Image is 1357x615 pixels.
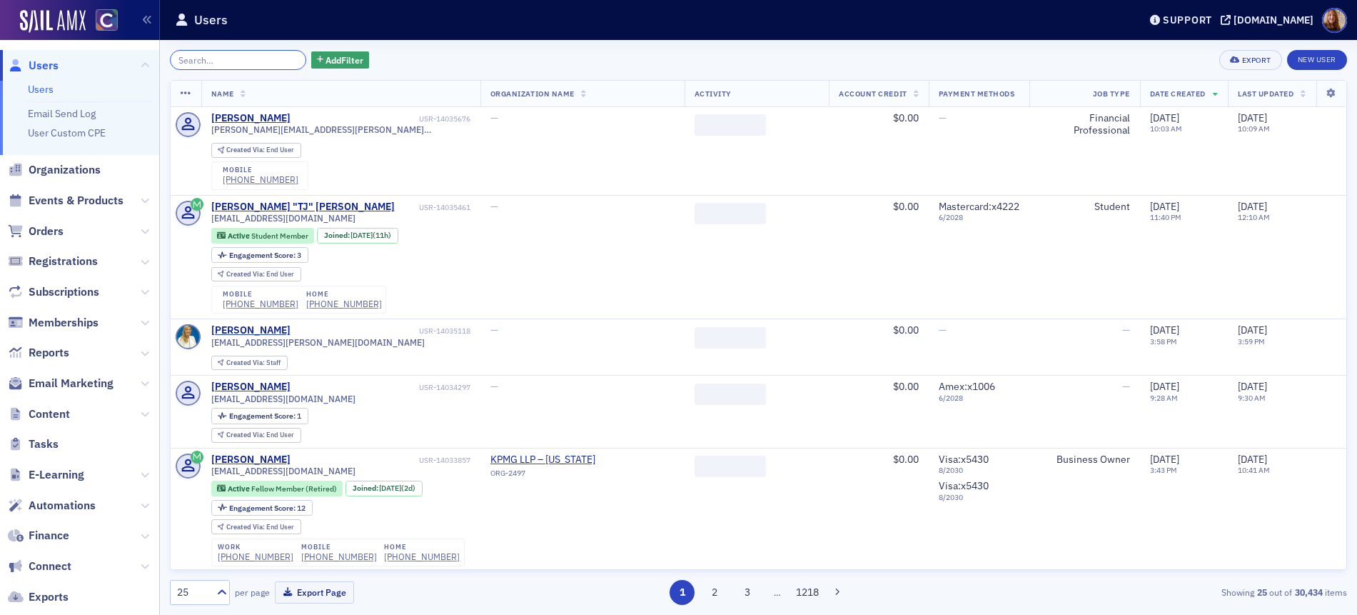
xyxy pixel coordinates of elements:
[211,143,301,158] div: Created Via: End User
[211,428,301,443] div: Created Via: End User
[211,481,343,496] div: Active: Active: Fellow Member (Retired)
[893,380,919,393] span: $0.00
[217,231,308,240] a: Active Student Member
[223,166,298,174] div: mobile
[228,231,251,241] span: Active
[1150,124,1182,134] time: 10:03 AM
[211,124,470,135] span: [PERSON_NAME][EMAIL_ADDRESS][PERSON_NAME][DOMAIN_NAME]
[8,528,69,544] a: Finance
[8,498,96,514] a: Automations
[939,479,989,492] span: Visa : x5430
[29,58,59,74] span: Users
[379,484,415,493] div: (2d)
[8,315,99,331] a: Memberships
[350,230,373,240] span: [DATE]
[211,201,395,214] a: [PERSON_NAME] "TJ" [PERSON_NAME]
[211,381,291,394] div: [PERSON_NAME]
[1242,56,1271,64] div: Export
[211,89,234,99] span: Name
[218,551,293,562] div: [PHONE_NUMBER]
[8,589,69,605] a: Exports
[695,203,766,224] span: ‌
[939,213,1019,222] span: 6 / 2028
[226,359,281,367] div: Staff
[1322,8,1347,33] span: Profile
[490,454,620,466] a: KPMG LLP – [US_STATE]
[1163,14,1212,26] div: Support
[29,498,96,514] span: Automations
[1221,15,1318,25] button: [DOMAIN_NAME]
[211,267,301,282] div: Created Via: End User
[939,493,1019,502] span: 8 / 2030
[345,481,423,496] div: Joined: 2025-09-22 00:00:00
[767,586,787,599] span: …
[384,551,460,562] a: [PHONE_NUMBER]
[1238,453,1267,466] span: [DATE]
[8,193,123,209] a: Events & Products
[324,231,351,240] span: Joined :
[229,503,297,513] span: Engagement Score :
[8,467,84,483] a: E-Learning
[8,284,99,300] a: Subscriptions
[1150,465,1177,475] time: 3:43 PM
[275,581,354,604] button: Export Page
[1238,111,1267,124] span: [DATE]
[939,111,947,124] span: —
[8,58,59,74] a: Users
[226,145,266,154] span: Created Via :
[29,254,98,269] span: Registrations
[29,162,101,178] span: Organizations
[211,500,313,516] div: Engagement Score: 12
[1287,50,1347,70] a: New User
[96,9,118,31] img: SailAMX
[8,376,113,391] a: Email Marketing
[29,284,99,300] span: Subscriptions
[28,107,96,120] a: Email Send Log
[211,466,355,476] span: [EMAIL_ADDRESS][DOMAIN_NAME]
[217,484,336,493] a: Active Fellow Member (Retired)
[839,89,907,99] span: Account Credit
[1238,212,1270,222] time: 12:10 AM
[490,469,620,483] div: ORG-2497
[1254,586,1269,599] strong: 25
[695,456,766,477] span: ‌
[670,580,695,605] button: 1
[226,146,294,154] div: End User
[223,290,298,299] div: mobile
[29,467,84,483] span: E-Learning
[28,126,106,139] a: User Custom CPE
[29,559,71,574] span: Connect
[8,162,101,178] a: Organizations
[353,484,380,493] span: Joined :
[695,384,766,405] span: ‌
[8,345,69,361] a: Reports
[211,324,291,337] a: [PERSON_NAME]
[229,250,297,260] span: Engagement Score :
[29,528,69,544] span: Finance
[8,559,71,574] a: Connect
[223,299,298,309] a: [PHONE_NUMBER]
[1150,200,1179,213] span: [DATE]
[490,200,498,213] span: —
[211,408,308,424] div: Engagement Score: 1
[1238,465,1270,475] time: 10:41 AM
[1039,454,1130,466] div: Business Owner
[8,436,59,452] a: Tasks
[1238,124,1270,134] time: 10:09 AM
[1150,336,1177,346] time: 3:58 PM
[293,114,470,124] div: USR-14035676
[211,454,291,466] a: [PERSON_NAME]
[1150,324,1179,336] span: [DATE]
[226,271,294,279] div: End User
[8,224,64,239] a: Orders
[317,228,398,244] div: Joined: 2025-09-24 00:00:00
[20,10,86,33] img: SailAMX
[306,290,382,299] div: home
[1093,89,1130,99] span: Job Type
[1238,200,1267,213] span: [DATE]
[1039,112,1130,137] div: Financial Professional
[1150,111,1179,124] span: [DATE]
[490,380,498,393] span: —
[893,324,919,336] span: $0.00
[301,551,377,562] div: [PHONE_NUMBER]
